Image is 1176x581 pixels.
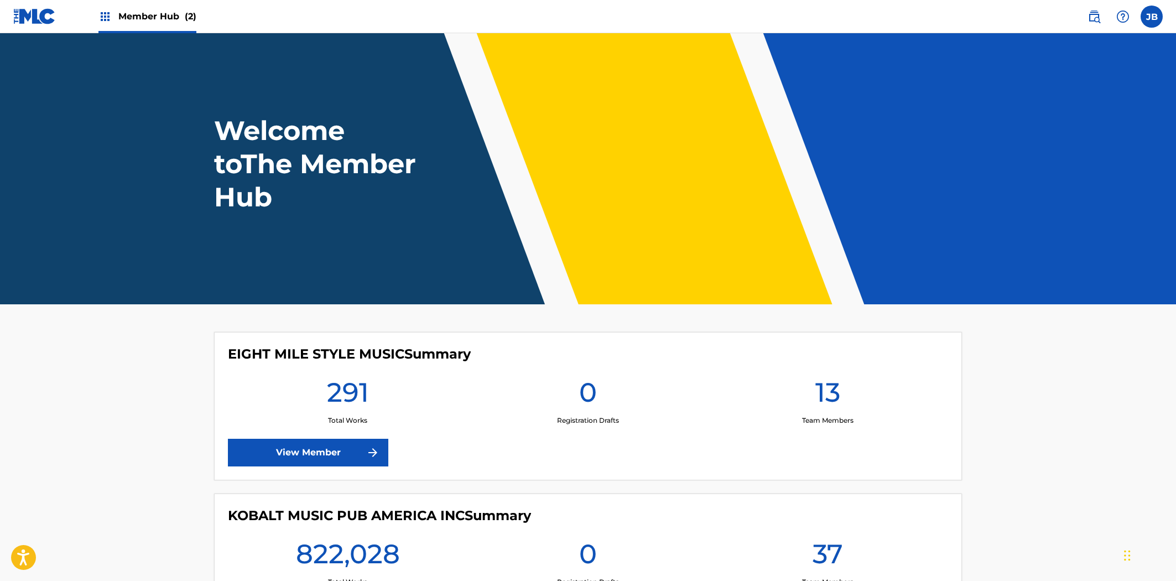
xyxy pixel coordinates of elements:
a: View Member [228,439,388,466]
iframe: Chat Widget [1121,528,1176,581]
h1: 37 [813,537,843,577]
span: (2) [185,11,196,22]
img: MLC Logo [13,8,56,24]
h1: 822,028 [296,537,400,577]
p: Total Works [328,416,367,426]
p: Team Members [802,416,854,426]
h1: Welcome to The Member Hub [214,114,421,214]
a: Public Search [1083,6,1105,28]
img: Top Rightsholders [98,10,112,23]
div: User Menu [1141,6,1163,28]
span: Member Hub [118,10,196,23]
h4: EIGHT MILE STYLE MUSIC [228,346,471,362]
p: Registration Drafts [557,416,619,426]
img: help [1116,10,1130,23]
div: Drag [1124,539,1131,572]
img: f7272a7cc735f4ea7f67.svg [366,446,379,459]
h1: 0 [579,376,597,416]
h1: 291 [327,376,369,416]
h1: 13 [815,376,840,416]
div: Help [1112,6,1134,28]
iframe: Resource Center [1145,393,1176,483]
h1: 0 [579,537,597,577]
h4: KOBALT MUSIC PUB AMERICA INC [228,507,531,524]
img: search [1087,10,1101,23]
